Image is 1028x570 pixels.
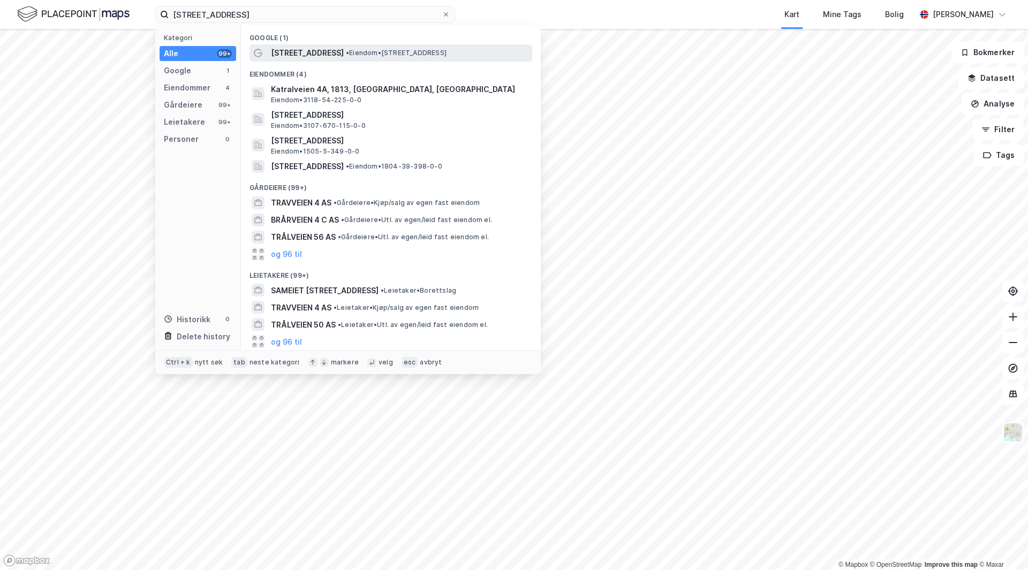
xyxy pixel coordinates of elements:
[241,263,541,282] div: Leietakere (99+)
[271,96,362,104] span: Eiendom • 3118-54-225-0-0
[164,34,236,42] div: Kategori
[223,66,232,75] div: 1
[271,83,528,96] span: Katralveien 4A, 1813, [GEOGRAPHIC_DATA], [GEOGRAPHIC_DATA]
[334,199,337,207] span: •
[346,49,447,57] span: Eiendom • [STREET_ADDRESS]
[271,134,528,147] span: [STREET_ADDRESS]
[164,116,205,128] div: Leietakere
[870,561,922,568] a: OpenStreetMap
[164,81,210,94] div: Eiendommer
[250,358,300,367] div: neste kategori
[974,145,1024,166] button: Tags
[338,233,489,241] span: Gårdeiere • Utl. av egen/leid fast eiendom el.
[974,519,1028,570] iframe: Chat Widget
[241,25,541,44] div: Google (1)
[338,321,341,329] span: •
[885,8,904,21] div: Bolig
[331,358,359,367] div: markere
[271,248,302,261] button: og 96 til
[169,6,442,22] input: Søk på adresse, matrikkel, gårdeiere, leietakere eller personer
[334,303,337,311] span: •
[402,357,418,368] div: esc
[223,135,232,143] div: 0
[381,286,384,294] span: •
[925,561,978,568] a: Improve this map
[164,98,202,111] div: Gårdeiere
[271,231,336,244] span: TRÅLVEIEN 56 AS
[838,561,868,568] a: Mapbox
[933,8,994,21] div: [PERSON_NAME]
[379,358,393,367] div: velg
[217,118,232,126] div: 99+
[346,162,349,170] span: •
[958,67,1024,89] button: Datasett
[3,554,50,567] a: Mapbox homepage
[271,109,528,121] span: [STREET_ADDRESS]
[341,216,492,224] span: Gårdeiere • Utl. av egen/leid fast eiendom el.
[420,358,442,367] div: avbryt
[1003,422,1023,443] img: Z
[195,358,223,367] div: nytt søk
[17,5,130,24] img: logo.f888ab2527a4732fd821a326f86c7f29.svg
[972,119,1024,140] button: Filter
[231,357,247,368] div: tab
[271,335,302,348] button: og 96 til
[823,8,861,21] div: Mine Tags
[271,160,344,173] span: [STREET_ADDRESS]
[271,121,366,130] span: Eiendom • 3107-670-115-0-0
[338,233,341,241] span: •
[217,49,232,58] div: 99+
[164,64,191,77] div: Google
[241,175,541,194] div: Gårdeiere (99+)
[381,286,456,295] span: Leietaker • Borettslag
[271,301,331,314] span: TRAVVEIEN 4 AS
[271,147,359,156] span: Eiendom • 1505-5-349-0-0
[164,313,210,326] div: Historikk
[271,318,336,331] span: TRÅLVEIEN 50 AS
[334,303,479,312] span: Leietaker • Kjøp/salg av egen fast eiendom
[346,162,442,171] span: Eiendom • 1804-39-398-0-0
[217,101,232,109] div: 99+
[271,214,339,226] span: BRÅRVEIEN 4 C AS
[346,49,349,57] span: •
[271,196,331,209] span: TRAVVEIEN 4 AS
[164,47,178,60] div: Alle
[341,216,344,224] span: •
[951,42,1024,63] button: Bokmerker
[962,93,1024,115] button: Analyse
[271,284,379,297] span: SAMEIET [STREET_ADDRESS]
[271,47,344,59] span: [STREET_ADDRESS]
[223,83,232,92] div: 4
[223,315,232,323] div: 0
[974,519,1028,570] div: Kontrollprogram for chat
[334,199,480,207] span: Gårdeiere • Kjøp/salg av egen fast eiendom
[338,321,488,329] span: Leietaker • Utl. av egen/leid fast eiendom el.
[177,330,230,343] div: Delete history
[164,357,193,368] div: Ctrl + k
[164,133,199,146] div: Personer
[784,8,799,21] div: Kart
[241,62,541,81] div: Eiendommer (4)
